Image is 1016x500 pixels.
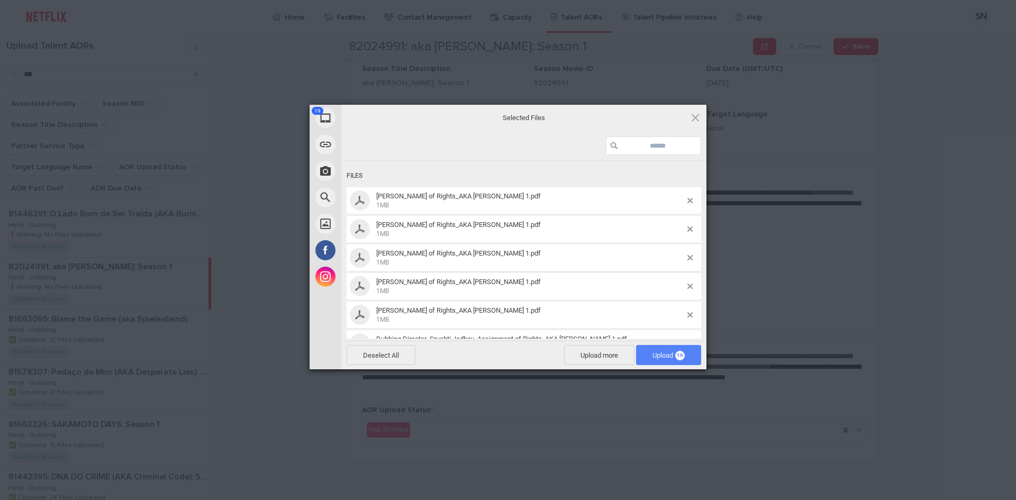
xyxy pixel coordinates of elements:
span: Aadityaraj Sharma_Assignment of Rights_AKA Charlie Sheen_Season 1.pdf [373,192,687,210]
div: Facebook [310,237,437,263]
span: 1MB [376,259,389,266]
span: 1MB [376,287,389,295]
div: Web Search [310,184,437,211]
span: Dhanesh Gopalakrishnan_Assignment of Rights_AKA Charlie Sheen_Season 1.pdf [373,306,687,324]
span: [PERSON_NAME] of Rights_AKA [PERSON_NAME] 1.pdf [376,221,541,229]
span: Arvind Mehra_Assignment of Rights_AKA Charlie Sheen_Season 1.pdf [373,249,687,267]
span: Barkha Swaroop Saxena_Assignment of Rights_AKA Charlie Sheen_Season 1.pdf [373,278,687,295]
span: Upload [652,351,685,359]
div: Instagram [310,263,437,290]
span: Selected Files [418,113,630,122]
div: Files [347,166,701,186]
div: Link (URL) [310,131,437,158]
span: [PERSON_NAME] of Rights_AKA [PERSON_NAME] 1.pdf [376,278,541,286]
span: Dubbing Director_Srushti Jadhav_Assignment of Rights_AKA [PERSON_NAME] 1.pdf [376,335,627,343]
span: 19 [312,107,323,115]
span: Upload [636,345,701,365]
span: [PERSON_NAME] of Rights_AKA [PERSON_NAME] 1.pdf [376,249,541,257]
span: 19 [675,351,685,360]
span: Dubbing Director_Srushti Jadhav_Assignment of Rights_AKA Charlie Sheen_Season 1.pdf [373,335,687,352]
span: 1MB [376,202,389,209]
span: 1MB [376,316,389,323]
div: Unsplash [310,211,437,237]
span: [PERSON_NAME] of Rights_AKA [PERSON_NAME] 1.pdf [376,192,541,200]
span: 1MB [376,230,389,238]
div: Take Photo [310,158,437,184]
span: Anil Dutt_Assignment of Rights_AKA Charlie Sheen_Season 1.pdf [373,221,687,238]
span: Click here or hit ESC to close picker [690,112,701,123]
span: Upload more [564,345,634,365]
span: Deselect All [347,345,415,365]
span: [PERSON_NAME] of Rights_AKA [PERSON_NAME] 1.pdf [376,306,541,314]
div: My Device [310,105,437,131]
